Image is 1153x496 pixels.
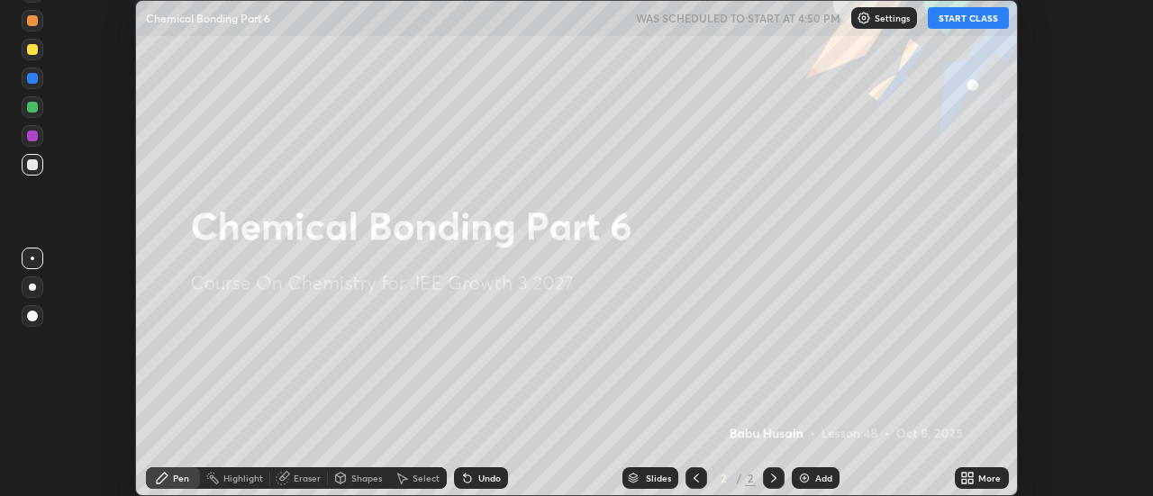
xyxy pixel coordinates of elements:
div: / [736,473,741,483]
div: Add [815,473,832,482]
div: Slides [646,473,671,482]
div: Eraser [294,473,321,482]
div: More [978,473,1001,482]
img: class-settings-icons [857,11,871,25]
div: 2 [745,470,756,486]
div: Highlight [223,473,263,482]
div: Undo [478,473,501,482]
button: START CLASS [928,7,1009,29]
p: Chemical Bonding Part 6 [146,11,270,25]
p: Settings [875,14,910,23]
div: 2 [714,473,732,483]
div: Select [413,473,440,482]
div: Pen [173,473,189,482]
img: add-slide-button [797,471,812,485]
h5: WAS SCHEDULED TO START AT 4:50 PM [636,10,840,26]
div: Shapes [351,473,382,482]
